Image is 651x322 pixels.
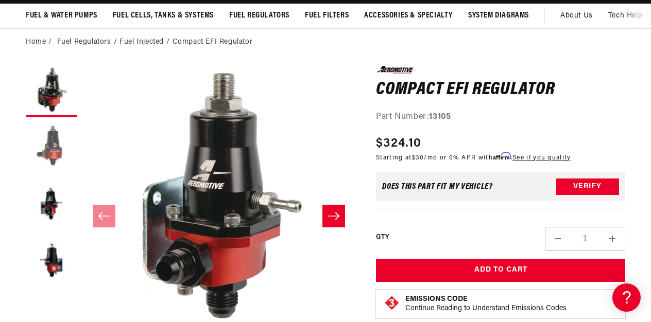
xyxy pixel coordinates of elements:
img: Emissions code [384,295,400,311]
span: System Diagrams [468,10,529,21]
summary: Tech Help [601,4,650,28]
p: Starting at /mo or 0% APR with . [376,153,571,163]
span: $324.10 [376,134,421,153]
div: Part Number: [376,111,625,124]
li: Compact EFI Regulator [173,37,253,48]
button: Load image 4 in gallery view [26,236,77,287]
span: Fuel Cells, Tanks & Systems [113,10,214,21]
li: Fuel Injected [119,37,172,48]
span: Fuel Regulators [229,10,289,21]
summary: Fuel & Water Pumps [18,4,105,28]
p: Continue Reading to Understand Emissions Codes [405,304,567,313]
strong: 13105 [429,113,451,121]
button: Load image 1 in gallery view [26,66,77,117]
summary: Fuel Cells, Tanks & Systems [105,4,221,28]
summary: Accessories & Specialty [356,4,460,28]
button: Add to Cart [376,259,625,282]
button: Emissions CodeContinue Reading to Understand Emissions Codes [405,295,567,313]
div: Does This part fit My vehicle? [382,183,493,191]
button: Slide right [322,205,345,227]
a: About Us [553,4,601,28]
span: Fuel Filters [305,10,349,21]
span: About Us [560,12,593,20]
strong: Emissions Code [405,295,468,303]
span: Fuel & Water Pumps [26,10,97,21]
button: Load image 3 in gallery view [26,179,77,230]
summary: Fuel Regulators [221,4,297,28]
label: QTY [376,233,389,242]
button: Verify [556,178,619,195]
summary: System Diagrams [460,4,537,28]
button: Load image 2 in gallery view [26,122,77,174]
li: Fuel Regulators [57,37,120,48]
a: Home [26,37,46,48]
span: $30 [412,155,424,161]
h1: Compact EFI Regulator [376,82,625,98]
summary: Fuel Filters [297,4,356,28]
span: Tech Help [608,10,642,22]
span: Affirm [493,152,511,160]
button: Slide left [93,205,115,227]
a: See if you qualify - Learn more about Affirm Financing (opens in modal) [512,155,571,161]
nav: breadcrumbs [26,37,625,48]
span: Accessories & Specialty [364,10,453,21]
